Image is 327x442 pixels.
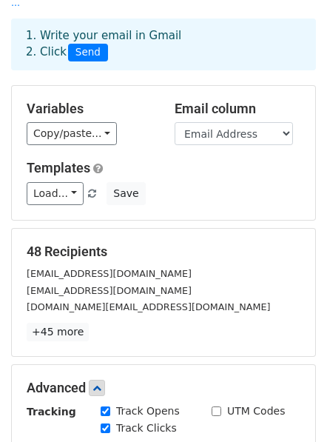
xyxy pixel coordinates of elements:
[27,380,300,396] h5: Advanced
[107,182,145,205] button: Save
[27,285,192,296] small: [EMAIL_ADDRESS][DOMAIN_NAME]
[27,323,89,341] a: +45 more
[27,182,84,205] a: Load...
[27,406,76,418] strong: Tracking
[27,101,152,117] h5: Variables
[116,421,177,436] label: Track Clicks
[227,404,285,419] label: UTM Codes
[27,122,117,145] a: Copy/paste...
[116,404,180,419] label: Track Opens
[27,268,192,279] small: [EMAIL_ADDRESS][DOMAIN_NAME]
[253,371,327,442] iframe: Chat Widget
[27,244,300,260] h5: 48 Recipients
[27,301,270,312] small: [DOMAIN_NAME][EMAIL_ADDRESS][DOMAIN_NAME]
[175,101,300,117] h5: Email column
[68,44,108,61] span: Send
[27,160,90,175] a: Templates
[15,27,312,61] div: 1. Write your email in Gmail 2. Click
